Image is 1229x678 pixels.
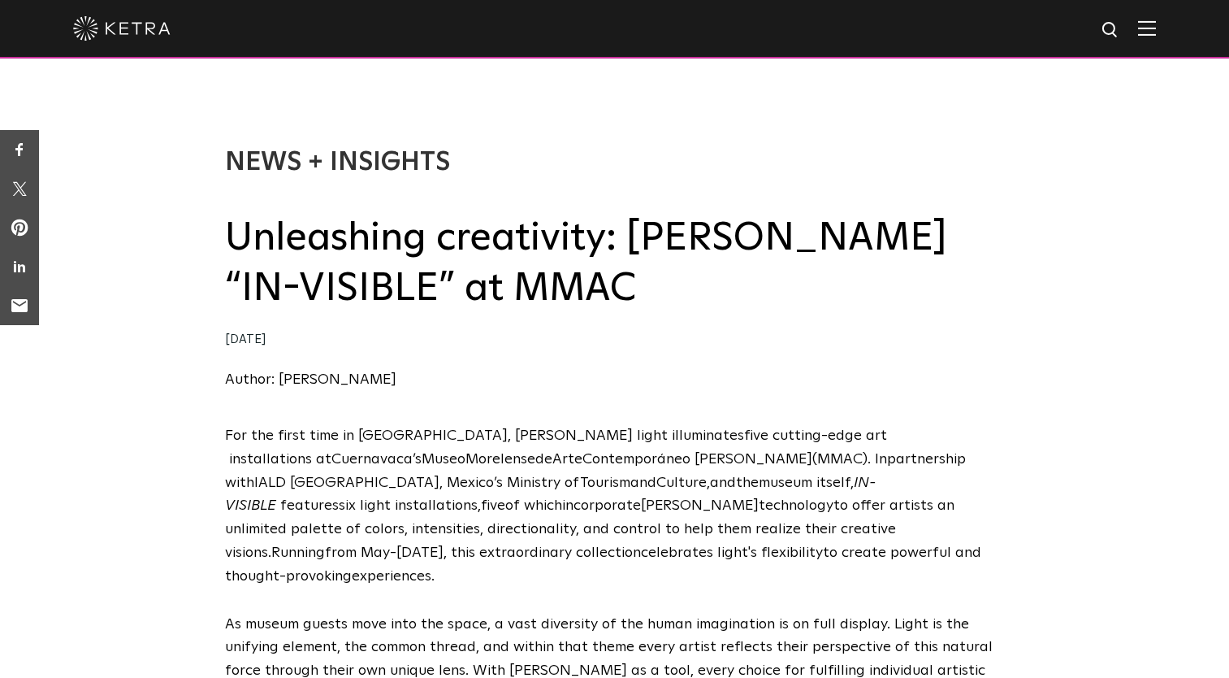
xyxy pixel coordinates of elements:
span: [DATE], this extraordinary collection [396,545,641,560]
span: . [868,452,871,467]
span: M [422,452,435,467]
span: s [471,498,478,513]
span: the [736,476,759,490]
span: de [535,452,552,467]
span: experiences [352,569,431,584]
span: and [630,476,656,490]
span: Mexico’s Ministry of [447,476,580,490]
span: installations [229,452,312,467]
span: . [431,569,435,584]
span: Contemporáneo [PERSON_NAME] [582,452,812,467]
span: to offer artists an unlimited palette of colors, intensities, directionality, and control to help... [225,498,954,560]
span: incorporate [562,498,641,513]
span: , [850,476,854,490]
a: News + Insights [225,150,450,176]
span: and [710,476,736,490]
img: ketra-logo-2019-white [73,16,171,41]
span: ) [863,452,868,467]
span: museum itself [759,476,850,490]
span: , [508,428,511,443]
span: F [225,428,233,443]
span: , [439,476,443,490]
span: I [875,452,879,467]
span: to create powerful and thought-provoking [225,545,981,584]
h2: Unleashing creativity: [PERSON_NAME] “IN-VISIBLE” at MMAC [225,213,1005,315]
div: [DATE] [225,328,1005,352]
span: at [316,452,331,467]
a: Author: [PERSON_NAME] [225,372,396,387]
span: Morelense [465,452,535,467]
span: five [481,498,505,513]
span: n [879,452,887,467]
span: (MMAC [812,452,863,467]
span: or the first time in [GEOGRAPHIC_DATA] [233,428,508,443]
span: Culture [656,476,707,490]
span: [PERSON_NAME] light illuminates [515,428,744,443]
img: search icon [1101,20,1121,41]
span: Tourism [580,476,630,490]
span: Arte [552,452,582,467]
span: five cutting-edge [744,428,862,443]
span: six light installation [339,498,471,513]
span: celebrates light's flexibility [641,545,823,560]
span: art [866,428,887,443]
img: Hamburger%20Nav.svg [1138,20,1156,36]
span: , [478,498,481,513]
span: partnership with [225,452,966,490]
span: s [332,498,339,513]
span: IALD [GEOGRAPHIC_DATA] [254,476,439,490]
span: from May [325,545,390,560]
span: feature [280,498,332,513]
span: , [707,476,710,490]
span: useo [435,452,465,467]
span: of which [505,498,562,513]
span: - [390,545,396,560]
span: technology [759,498,833,513]
span: [PERSON_NAME] [641,498,759,513]
span: Running [271,545,325,560]
span: Cuernavaca’s [331,452,422,467]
